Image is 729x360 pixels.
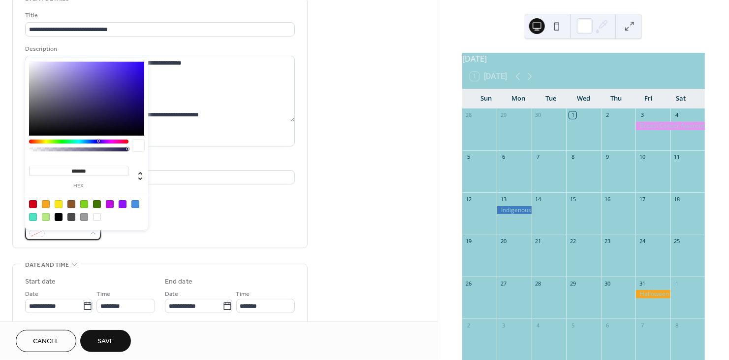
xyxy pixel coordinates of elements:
div: 16 [604,195,611,203]
div: #50E3C2 [29,213,37,221]
div: #9B9B9B [80,213,88,221]
div: #BD10E0 [106,200,114,208]
div: 11 [673,153,681,161]
div: #8B572A [67,200,75,208]
div: 9 [604,153,611,161]
div: Indigenous Peoples' Day [497,206,531,215]
div: 13 [500,195,507,203]
div: #4A90E2 [131,200,139,208]
span: Time [96,289,110,300]
div: 29 [500,111,507,119]
div: 19 [465,238,473,245]
div: 8 [569,153,576,161]
div: 21 [535,238,542,245]
div: Start date [25,277,56,287]
button: Cancel [16,330,76,352]
div: 28 [535,280,542,287]
div: 4 [673,111,681,119]
span: Date and time [25,260,69,270]
div: 22 [569,238,576,245]
div: 7 [535,153,542,161]
span: Time [236,289,250,300]
div: 6 [604,322,611,329]
div: 12 [465,195,473,203]
div: Sat [665,89,697,108]
span: Save [97,337,114,347]
div: 7 [638,322,646,329]
div: 10 [638,153,646,161]
div: 3 [638,111,646,119]
div: Fri [632,89,665,108]
div: 28 [465,111,473,119]
div: Thu [600,89,632,108]
div: 3 [500,322,507,329]
div: 2 [604,111,611,119]
div: 8 [673,322,681,329]
div: 23 [604,238,611,245]
div: Breast Cancer Awareness Event [635,122,705,130]
div: End date [165,277,192,287]
div: #9013FE [119,200,127,208]
div: 17 [638,195,646,203]
button: Save [80,330,131,352]
div: 4 [535,322,542,329]
div: 25 [673,238,681,245]
div: 18 [673,195,681,203]
div: 5 [569,322,576,329]
div: #F5A623 [42,200,50,208]
div: Tue [535,89,567,108]
div: 29 [569,280,576,287]
div: #F8E71C [55,200,63,208]
div: Sun [470,89,503,108]
div: Mon [503,89,535,108]
div: 31 [638,280,646,287]
div: 14 [535,195,542,203]
div: 1 [569,111,576,119]
div: 30 [604,280,611,287]
div: #7ED321 [80,200,88,208]
div: Halloween [635,290,670,298]
div: 27 [500,280,507,287]
div: 6 [500,153,507,161]
label: hex [29,183,128,189]
div: Description [25,44,293,54]
div: #D0021B [29,200,37,208]
div: 26 [465,280,473,287]
div: 15 [569,195,576,203]
div: Wed [567,89,600,108]
span: Date [165,289,178,300]
div: 2 [465,322,473,329]
div: 30 [535,111,542,119]
span: Cancel [33,337,59,347]
div: #FFFFFF [93,213,101,221]
div: 5 [465,153,473,161]
div: #417505 [93,200,101,208]
div: 24 [638,238,646,245]
div: #B8E986 [42,213,50,221]
div: 1 [673,280,681,287]
div: 20 [500,238,507,245]
span: Date [25,289,38,300]
div: #4A4A4A [67,213,75,221]
div: Location [25,158,293,169]
div: Title [25,10,293,21]
div: [DATE] [462,53,705,65]
div: #000000 [55,213,63,221]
